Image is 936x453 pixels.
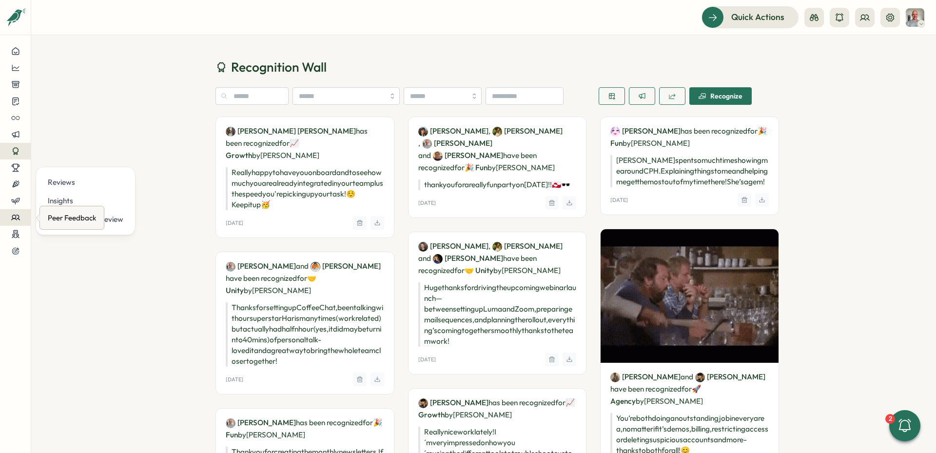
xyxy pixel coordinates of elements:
span: and [296,261,309,272]
p: Really happy to have you onboard and to see how much you are already integrated in your team plus... [226,167,384,210]
a: Daniel Ryan[PERSON_NAME] [418,241,488,252]
span: 🎉 Fun [465,163,487,172]
p: have been recognized by [PERSON_NAME] [610,371,769,407]
a: Amir Darvish[PERSON_NAME] [610,372,681,382]
a: Peter Prajczer[PERSON_NAME] [433,150,503,161]
p: [DATE] [610,197,628,203]
p: [DATE] [418,356,436,363]
span: , [488,240,563,252]
button: Recognize [689,87,752,105]
p: [DATE] [226,220,243,226]
p: has been recognized by [PERSON_NAME] [226,125,384,161]
img: Recognition Image [601,229,779,362]
img: Sarah Heiberg [492,242,502,252]
img: Haris Khan [418,398,428,408]
p: [PERSON_NAME] spent so much time showing me around CPH. Explaining things to me and helping me ge... [610,155,769,187]
img: Karen Mantay [433,254,443,264]
p: [DATE] [226,376,243,383]
a: Haris Khan[PERSON_NAME] [695,372,765,382]
div: Reviews [48,177,123,188]
a: Reviews [44,173,127,192]
a: Emmanuel PADIAL[PERSON_NAME] [311,261,381,272]
a: Sarah Heiberg[PERSON_NAME] [492,126,563,137]
img: Daniel Ryan [418,242,428,252]
p: has been recognized by [PERSON_NAME] [418,396,577,421]
a: Deep Singh Dhillon[PERSON_NAME] [PERSON_NAME] [226,126,356,137]
span: , [418,137,492,149]
p: have been recognized by [PERSON_NAME] [418,125,577,174]
img: Deep Singh Dhillon [226,127,235,137]
div: Peer Feedback [46,210,98,225]
p: has been recognized by [PERSON_NAME] [610,125,769,149]
img: Sarah Heiberg [492,127,502,137]
a: Hannes Gustafsson[PERSON_NAME] [418,126,488,137]
span: and [418,253,431,264]
p: has been recognized by [PERSON_NAME] [226,416,384,441]
p: Huge thanks for driving the upcoming webinar launch—between setting up Luma and Zoom, preparing e... [418,282,577,347]
span: Quick Actions [731,11,784,23]
a: Wendy Kentrop[PERSON_NAME] [610,126,681,137]
span: for [555,398,565,407]
p: Thanks for setting up Coffee Chat, been talking with our superstar Haris many times (work related... [226,302,384,367]
img: Amir Darvish [610,373,620,382]
img: Philipp Eberhardt [422,139,432,149]
a: Haris Khan[PERSON_NAME] [418,397,488,408]
p: [DATE] [418,200,436,206]
p: have been recognized by [PERSON_NAME] [418,240,577,276]
div: 2 [885,414,895,424]
div: Insights [48,196,123,206]
button: 2 [889,410,920,441]
img: Haris Khan [695,373,705,382]
span: for [363,418,373,427]
img: Philipp Eberhardt [226,418,235,428]
img: Wendy Kentrop [610,127,620,137]
button: Quick Actions [702,6,799,28]
a: Karen Mantay[PERSON_NAME] [433,253,503,264]
p: have been recognized by [PERSON_NAME] [226,260,384,296]
span: for [682,384,692,394]
span: for [454,163,465,172]
span: for [454,266,465,275]
span: for [747,126,758,136]
div: Recognize [699,92,742,100]
img: Peter Prajczer [433,151,443,161]
span: , [488,125,563,137]
a: Philipp Eberhardt[PERSON_NAME] [422,138,492,149]
span: 🚀 Agency [610,384,701,406]
img: Hannes Gustafsson [418,127,428,137]
a: Philipp Eberhardt[PERSON_NAME] [226,261,296,272]
span: for [279,138,290,148]
a: Sarah Heiberg[PERSON_NAME] [492,241,563,252]
span: and [418,150,431,161]
span: for [297,274,307,283]
span: Recognition Wall [231,59,327,76]
span: and [681,372,693,382]
img: Philipp Eberhardt [226,262,235,272]
span: 🤝 Unity [465,266,493,275]
img: Philipp Eberhardt [906,8,924,27]
a: Insights [44,192,127,210]
img: Emmanuel PADIAL [311,262,320,272]
p: thank you for a really fun party on [DATE] !! 🇬🇱 🕶️ [418,179,577,190]
a: Philipp Eberhardt[PERSON_NAME] [226,417,296,428]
